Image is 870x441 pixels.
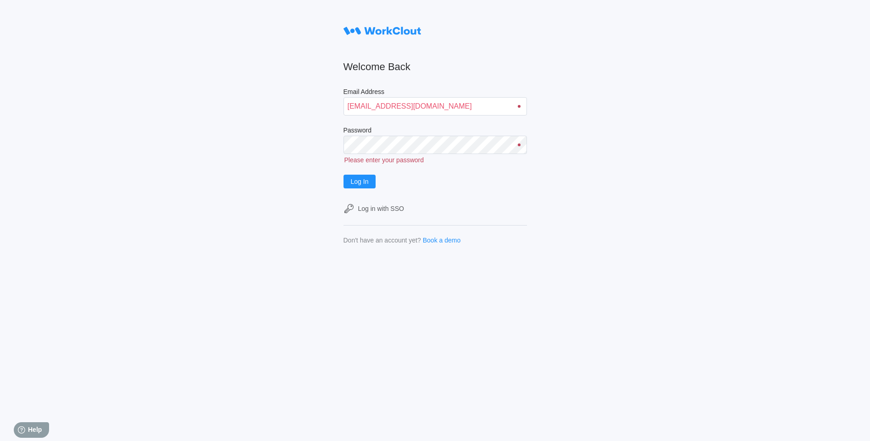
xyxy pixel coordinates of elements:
[344,61,527,73] h2: Welcome Back
[344,237,421,244] div: Don't have an account yet?
[351,178,369,185] span: Log In
[344,154,527,164] div: Please enter your password
[344,175,376,188] button: Log In
[423,237,461,244] a: Book a demo
[344,203,527,214] a: Log in with SSO
[344,97,527,116] input: Enter your email
[358,205,404,212] div: Log in with SSO
[344,127,527,136] label: Password
[344,88,527,97] label: Email Address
